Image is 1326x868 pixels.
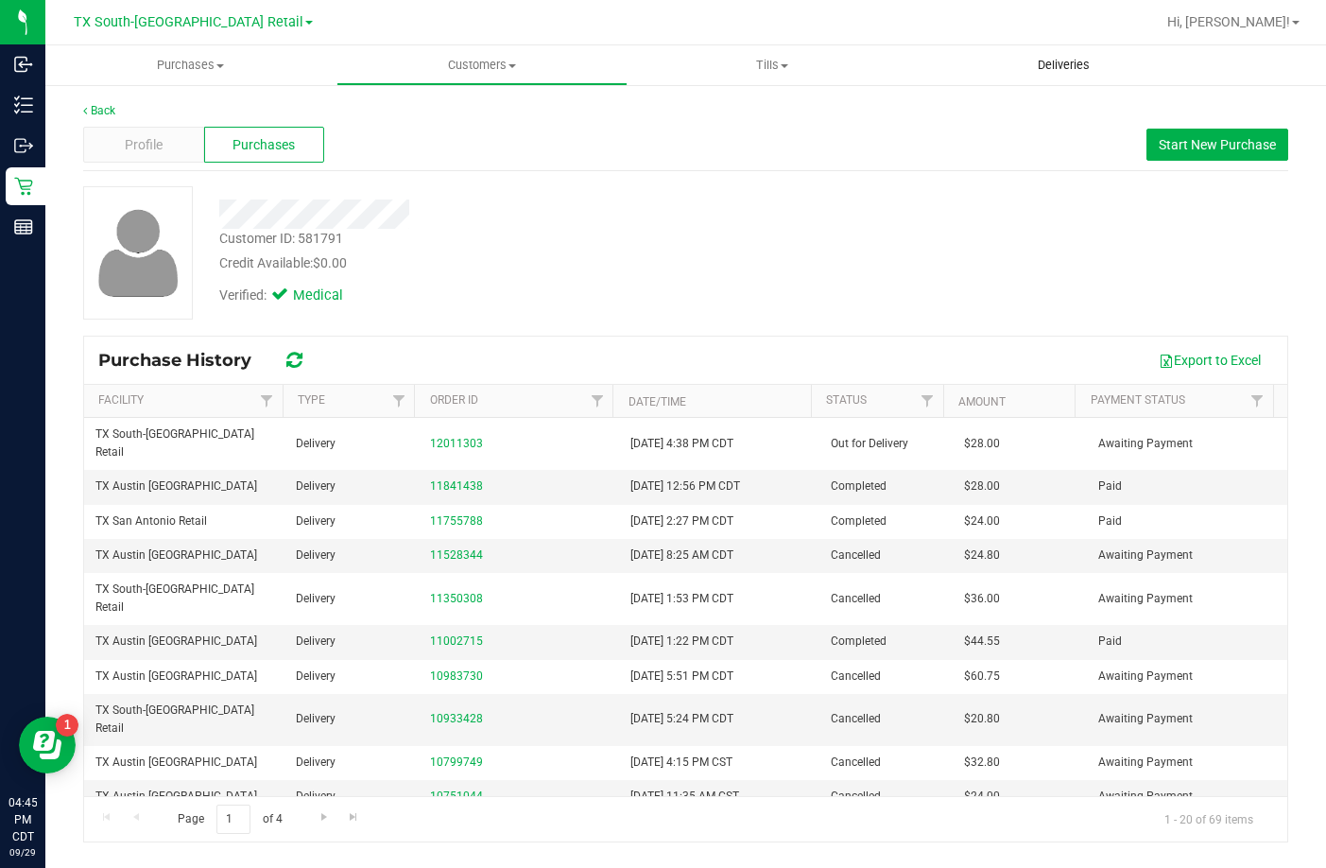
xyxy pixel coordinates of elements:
[1146,344,1273,376] button: Export to Excel
[430,548,483,562] a: 11528344
[1012,57,1115,74] span: Deliveries
[630,547,733,564] span: [DATE] 8:25 AM CDT
[430,712,483,725] a: 10933428
[430,437,483,450] a: 12011303
[19,717,76,773] iframe: Resource center
[1159,137,1276,152] span: Start New Purchase
[95,702,273,738] span: TX South-[GEOGRAPHIC_DATA] Retail
[296,754,336,772] span: Delivery
[95,477,257,495] span: TX Austin [GEOGRAPHIC_DATA]
[630,788,739,806] span: [DATE] 11:35 AM CST
[911,385,942,417] a: Filter
[125,135,163,155] span: Profile
[95,754,257,772] span: TX Austin [GEOGRAPHIC_DATA]
[964,477,1000,495] span: $28.00
[1098,668,1193,686] span: Awaiting Payment
[232,135,295,155] span: Purchases
[964,754,1000,772] span: $32.80
[831,754,881,772] span: Cancelled
[310,805,337,830] a: Go to the next page
[630,668,733,686] span: [DATE] 5:51 PM CDT
[430,669,483,683] a: 10983730
[831,590,881,608] span: Cancelled
[430,755,483,769] a: 10799749
[581,385,612,417] a: Filter
[964,547,1000,564] span: $24.80
[629,395,686,408] a: Date/Time
[251,385,283,417] a: Filter
[98,393,144,407] a: Facility
[964,590,1000,608] span: $36.00
[1098,710,1193,728] span: Awaiting Payment
[1098,547,1193,564] span: Awaiting Payment
[831,710,881,728] span: Cancelled
[630,512,733,530] span: [DATE] 2:27 PM CDT
[98,350,270,371] span: Purchase History
[336,45,628,85] a: Customers
[14,55,33,74] inline-svg: Inbound
[296,710,336,728] span: Delivery
[95,788,257,806] span: TX Austin [GEOGRAPHIC_DATA]
[964,668,1000,686] span: $60.75
[14,217,33,236] inline-svg: Reports
[630,710,733,728] span: [DATE] 5:24 PM CDT
[430,790,483,803] a: 10751044
[95,547,257,564] span: TX Austin [GEOGRAPHIC_DATA]
[383,385,414,417] a: Filter
[964,710,1000,728] span: $20.80
[216,805,250,834] input: 1
[340,805,368,830] a: Go to the last page
[95,633,257,651] span: TX Austin [GEOGRAPHIC_DATA]
[14,136,33,155] inline-svg: Outbound
[1098,512,1122,530] span: Paid
[219,286,369,306] div: Verified:
[219,253,808,273] div: Credit Available:
[630,477,740,495] span: [DATE] 12:56 PM CDT
[964,512,1000,530] span: $24.00
[430,479,483,493] a: 11841438
[162,805,298,834] span: Page of 4
[964,633,1000,651] span: $44.55
[630,754,732,772] span: [DATE] 4:15 PM CST
[831,547,881,564] span: Cancelled
[9,794,37,845] p: 04:45 PM CDT
[56,714,78,737] iframe: Resource center unread badge
[1242,385,1273,417] a: Filter
[1098,477,1122,495] span: Paid
[630,435,733,453] span: [DATE] 4:38 PM CDT
[14,177,33,196] inline-svg: Retail
[958,395,1006,408] a: Amount
[630,590,733,608] span: [DATE] 1:53 PM CDT
[293,286,369,306] span: Medical
[430,592,483,605] a: 11350308
[296,477,336,495] span: Delivery
[630,633,733,651] span: [DATE] 1:22 PM CDT
[1146,129,1288,161] button: Start New Purchase
[296,633,336,651] span: Delivery
[337,57,627,74] span: Customers
[964,435,1000,453] span: $28.00
[95,512,207,530] span: TX San Antonio Retail
[1098,754,1193,772] span: Awaiting Payment
[831,788,881,806] span: Cancelled
[296,512,336,530] span: Delivery
[1167,14,1290,29] span: Hi, [PERSON_NAME]!
[831,512,887,530] span: Completed
[296,435,336,453] span: Delivery
[1098,788,1193,806] span: Awaiting Payment
[831,668,881,686] span: Cancelled
[95,425,273,461] span: TX South-[GEOGRAPHIC_DATA] Retail
[1149,805,1268,833] span: 1 - 20 of 69 items
[296,668,336,686] span: Delivery
[95,581,273,616] span: TX South-[GEOGRAPHIC_DATA] Retail
[83,104,115,117] a: Back
[46,57,336,74] span: Purchases
[74,14,303,30] span: TX South-[GEOGRAPHIC_DATA] Retail
[298,393,325,407] a: Type
[831,477,887,495] span: Completed
[826,393,867,407] a: Status
[430,634,483,648] a: 11002715
[296,547,336,564] span: Delivery
[89,204,188,302] img: user-icon.png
